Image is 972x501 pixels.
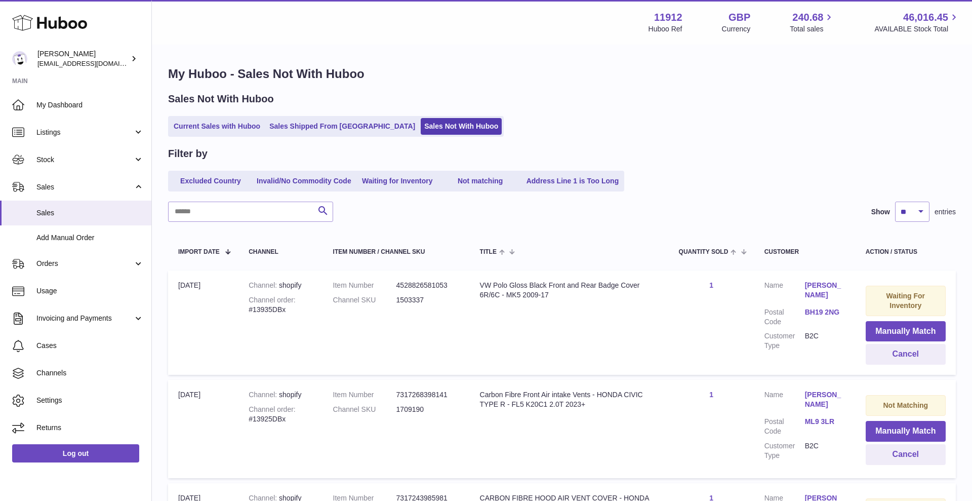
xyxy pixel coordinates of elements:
label: Show [871,207,890,217]
strong: Not Matching [883,401,928,409]
a: Excluded Country [170,173,251,189]
dt: Postal Code [764,307,805,327]
div: Currency [722,24,751,34]
dd: B2C [805,331,845,351]
span: 240.68 [792,11,823,24]
span: Channels [36,368,144,378]
dd: B2C [805,441,845,460]
strong: Channel order [249,296,296,304]
a: Current Sales with Huboo [170,118,264,135]
strong: Channel [249,281,279,289]
a: Invalid/No Commodity Code [253,173,355,189]
a: 46,016.45 AVAILABLE Stock Total [874,11,960,34]
dd: 1503337 [396,295,460,305]
strong: GBP [728,11,750,24]
span: Listings [36,128,133,137]
span: 46,016.45 [903,11,948,24]
span: Settings [36,396,144,405]
a: Sales Shipped From [GEOGRAPHIC_DATA] [266,118,419,135]
div: #13935DBx [249,295,312,315]
span: My Dashboard [36,100,144,110]
span: Stock [36,155,133,165]
button: Cancel [866,344,946,365]
dt: Item Number [333,281,396,290]
span: Orders [36,259,133,268]
td: [DATE] [168,380,238,478]
div: Huboo Ref [649,24,682,34]
dt: Channel SKU [333,295,396,305]
div: Action / Status [866,249,946,255]
span: Invoicing and Payments [36,314,133,323]
dd: 7317268398141 [396,390,460,400]
a: ML9 3LR [805,417,845,427]
button: Cancel [866,444,946,465]
span: Usage [36,286,144,296]
a: Log out [12,444,139,463]
a: [PERSON_NAME] [805,281,845,300]
td: [DATE] [168,271,238,375]
h1: My Huboo - Sales Not With Huboo [168,66,956,82]
h2: Sales Not With Huboo [168,92,274,106]
a: BH19 2NG [805,307,845,317]
span: Sales [36,182,133,192]
a: [PERSON_NAME] [805,390,845,409]
button: Manually Match [866,421,946,442]
dt: Customer Type [764,331,805,351]
a: 240.68 Total sales [790,11,835,34]
div: VW Polo Gloss Black Front and Rear Badge Cover 6R/6C - MK5 2009-17 [480,281,659,300]
span: Quantity Sold [679,249,728,255]
dt: Item Number [333,390,396,400]
span: Import date [178,249,220,255]
dt: Name [764,390,805,412]
span: entries [935,207,956,217]
a: Sales Not With Huboo [421,118,502,135]
div: Channel [249,249,312,255]
span: Returns [36,423,144,433]
dt: Name [764,281,805,302]
strong: Waiting For Inventory [886,292,925,310]
span: [EMAIL_ADDRESS][DOMAIN_NAME] [37,59,149,67]
span: Title [480,249,497,255]
span: Sales [36,208,144,218]
div: Item Number / Channel SKU [333,249,460,255]
dd: 4528826581053 [396,281,460,290]
div: Customer [764,249,845,255]
div: shopify [249,390,312,400]
div: [PERSON_NAME] [37,49,129,68]
dt: Channel SKU [333,405,396,414]
a: Address Line 1 is Too Long [523,173,623,189]
strong: Channel order [249,405,296,413]
span: Total sales [790,24,835,34]
h2: Filter by [168,147,208,161]
div: Carbon Fibre Front Air intake Vents - HONDA CIVIC TYPE R - FL5 K20C1 2.0T 2023+ [480,390,659,409]
dt: Postal Code [764,417,805,436]
dt: Customer Type [764,441,805,460]
dd: 1709190 [396,405,460,414]
strong: Channel [249,391,279,399]
span: Cases [36,341,144,351]
div: shopify [249,281,312,290]
span: Add Manual Order [36,233,144,243]
a: Not matching [440,173,521,189]
strong: 11912 [654,11,682,24]
a: Waiting for Inventory [357,173,438,189]
button: Manually Match [866,321,946,342]
span: AVAILABLE Stock Total [874,24,960,34]
div: #13925DBx [249,405,312,424]
img: info@carbonmyride.com [12,51,27,66]
a: 1 [709,391,713,399]
a: 1 [709,281,713,289]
